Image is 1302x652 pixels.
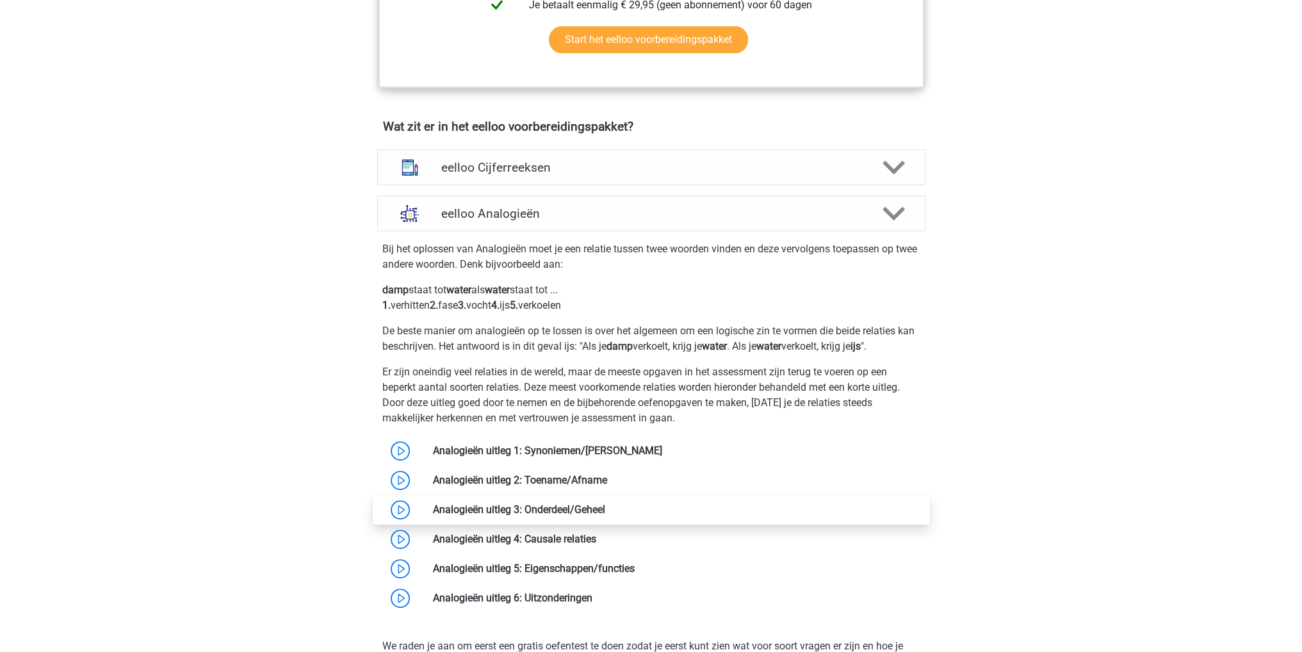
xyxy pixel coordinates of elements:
img: cijferreeksen [393,151,427,184]
b: water [446,284,471,296]
div: Analogieën uitleg 4: Causale relaties [423,532,925,547]
b: water [756,340,781,352]
b: 4. [491,299,500,311]
div: Analogieën uitleg 1: Synoniemen/[PERSON_NAME] [423,443,925,459]
b: 5. [510,299,518,311]
a: analogieen eelloo Analogieën [372,195,931,231]
b: 3. [458,299,466,311]
h4: eelloo Analogieën [441,206,861,221]
p: staat tot als staat tot ... verhitten fase vocht ijs verkoelen [382,282,920,313]
a: Start het eelloo voorbereidingspakket [549,26,748,53]
h4: eelloo Cijferreeksen [441,160,861,175]
div: Analogieën uitleg 2: Toename/Afname [423,473,925,488]
h4: Wat zit er in het eelloo voorbereidingspakket? [383,119,920,134]
p: Bij het oplossen van Analogieën moet je een relatie tussen twee woorden vinden en deze vervolgens... [382,241,920,272]
div: Analogieën uitleg 3: Onderdeel/Geheel [423,502,925,518]
b: 1. [382,299,391,311]
b: damp [382,284,409,296]
a: cijferreeksen eelloo Cijferreeksen [372,149,931,185]
b: water [485,284,510,296]
div: Analogieën uitleg 5: Eigenschappen/functies [423,561,925,576]
p: De beste manier om analogieën op te lossen is over het algemeen om een logische zin te vormen die... [382,323,920,354]
div: Analogieën uitleg 6: Uitzonderingen [423,591,925,606]
b: water [702,340,727,352]
p: Er zijn oneindig veel relaties in de wereld, maar de meeste opgaven in het assessment zijn terug ... [382,364,920,426]
b: damp [606,340,633,352]
img: analogieen [393,197,427,230]
b: ijs [850,340,861,352]
b: 2. [430,299,438,311]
